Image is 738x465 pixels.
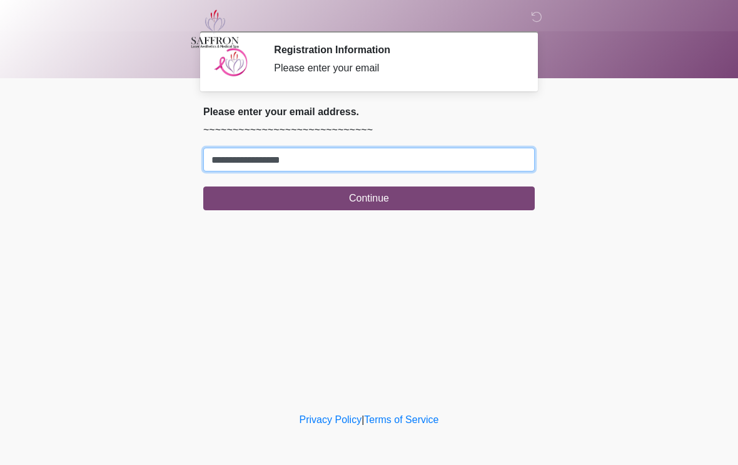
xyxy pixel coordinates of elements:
[213,44,250,81] img: Agent Avatar
[191,9,240,48] img: Saffron Laser Aesthetics and Medical Spa Logo
[364,414,438,425] a: Terms of Service
[203,123,535,138] p: ~~~~~~~~~~~~~~~~~~~~~~~~~~~~~
[203,187,535,210] button: Continue
[300,414,362,425] a: Privacy Policy
[361,414,364,425] a: |
[274,61,516,76] div: Please enter your email
[203,106,535,118] h2: Please enter your email address.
